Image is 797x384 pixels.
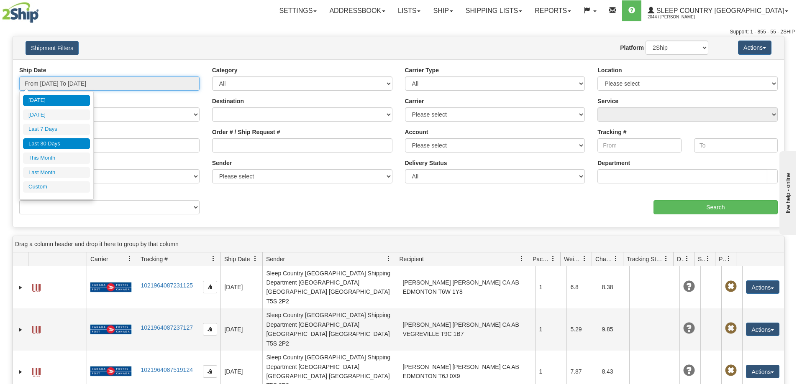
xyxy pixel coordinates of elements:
span: Weight [564,255,582,263]
label: Tracking # [597,128,626,136]
img: 20 - Canada Post [90,366,131,376]
img: 20 - Canada Post [90,324,131,335]
li: Last 30 Days [23,138,90,150]
a: Ship [427,0,459,21]
label: Department [597,159,630,167]
span: Delivery Status [677,255,684,263]
label: Ship Date [19,66,46,74]
li: [DATE] [23,109,90,121]
li: Last Month [23,167,90,178]
td: 8.38 [598,266,629,308]
span: Pickup Not Assigned [725,323,737,334]
span: Ship Date [224,255,250,263]
a: Tracking # filter column settings [206,252,220,266]
a: Shipment Issues filter column settings [701,252,715,266]
td: [PERSON_NAME] [PERSON_NAME] CA AB VEGREVILLE T9C 1B7 [399,308,535,351]
label: Sender [212,159,232,167]
label: Category [212,66,238,74]
a: 1021964087231125 [141,282,193,289]
label: Account [405,128,428,136]
a: Recipient filter column settings [515,252,529,266]
label: Carrier Type [405,66,439,74]
label: Service [597,97,618,105]
input: Search [653,200,778,214]
span: Unknown [683,323,695,334]
span: Pickup Status [719,255,726,263]
td: 5.29 [566,308,598,351]
button: Actions [738,41,771,55]
button: Copy to clipboard [203,281,217,293]
a: 1021964087237127 [141,324,193,331]
span: Unknown [683,281,695,292]
span: Pickup Not Assigned [725,365,737,376]
a: Expand [16,283,25,292]
a: Delivery Status filter column settings [680,252,694,266]
a: Expand [16,326,25,334]
span: Unknown [683,365,695,376]
td: 6.8 [566,266,598,308]
a: Packages filter column settings [546,252,560,266]
a: Weight filter column settings [577,252,592,266]
a: Lists [392,0,427,21]
label: Order # / Ship Request # [212,128,280,136]
div: grid grouping header [13,236,784,252]
label: Platform [620,43,644,52]
label: Destination [212,97,244,105]
td: [PERSON_NAME] [PERSON_NAME] CA AB EDMONTON T6W 1Y8 [399,266,535,308]
a: Label [32,364,41,378]
td: Sleep Country [GEOGRAPHIC_DATA] Shipping Department [GEOGRAPHIC_DATA] [GEOGRAPHIC_DATA] [GEOGRAPH... [262,266,399,308]
li: Last 7 Days [23,124,90,135]
img: 20 - Canada Post [90,282,131,292]
button: Actions [746,323,779,336]
label: Location [597,66,622,74]
span: Tracking Status [627,255,663,263]
a: Tracking Status filter column settings [659,252,673,266]
img: logo2044.jpg [2,2,39,23]
iframe: chat widget [778,149,796,234]
a: Charge filter column settings [609,252,623,266]
a: 1021964087519124 [141,366,193,373]
span: Tracking # [141,255,168,263]
label: Carrier [405,97,424,105]
td: 9.85 [598,308,629,351]
td: 1 [535,266,566,308]
span: Pickup Not Assigned [725,281,737,292]
span: Shipment Issues [698,255,705,263]
button: Copy to clipboard [203,365,217,378]
a: Ship Date filter column settings [248,252,262,266]
span: 2044 / [PERSON_NAME] [648,13,710,21]
label: Delivery Status [405,159,447,167]
a: Label [32,280,41,293]
button: Actions [746,280,779,294]
td: [DATE] [220,266,262,308]
span: Packages [533,255,550,263]
span: Charge [595,255,613,263]
td: [DATE] [220,308,262,351]
a: Pickup Status filter column settings [722,252,736,266]
a: Carrier filter column settings [123,252,137,266]
a: Addressbook [323,0,392,21]
input: From [597,138,681,153]
input: To [694,138,778,153]
a: Shipping lists [459,0,528,21]
div: Support: 1 - 855 - 55 - 2SHIP [2,28,795,36]
span: Carrier [90,255,108,263]
button: Copy to clipboard [203,323,217,336]
td: 1 [535,308,566,351]
a: Reports [528,0,577,21]
button: Actions [746,365,779,378]
a: Sender filter column settings [382,252,396,266]
a: Expand [16,368,25,376]
span: Sender [266,255,285,263]
div: live help - online [6,7,77,13]
span: Sleep Country [GEOGRAPHIC_DATA] [654,7,784,14]
li: Custom [23,181,90,193]
button: Shipment Filters [26,41,79,55]
li: This Month [23,153,90,164]
a: Settings [273,0,323,21]
a: Label [32,322,41,336]
li: [DATE] [23,95,90,106]
span: Recipient [400,255,424,263]
a: Sleep Country [GEOGRAPHIC_DATA] 2044 / [PERSON_NAME] [641,0,794,21]
td: Sleep Country [GEOGRAPHIC_DATA] Shipping Department [GEOGRAPHIC_DATA] [GEOGRAPHIC_DATA] [GEOGRAPH... [262,308,399,351]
